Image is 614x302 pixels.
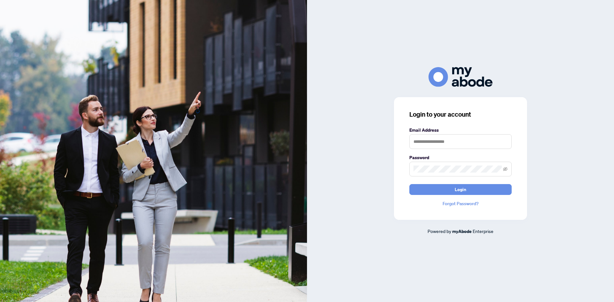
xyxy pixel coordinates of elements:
label: Email Address [409,127,512,134]
label: Password [409,154,512,161]
a: Forgot Password? [409,200,512,207]
span: Enterprise [473,228,493,234]
span: Login [455,184,466,195]
button: Login [409,184,512,195]
h3: Login to your account [409,110,512,119]
span: Powered by [428,228,451,234]
span: eye-invisible [503,167,508,171]
a: myAbode [452,228,472,235]
img: ma-logo [429,67,492,87]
